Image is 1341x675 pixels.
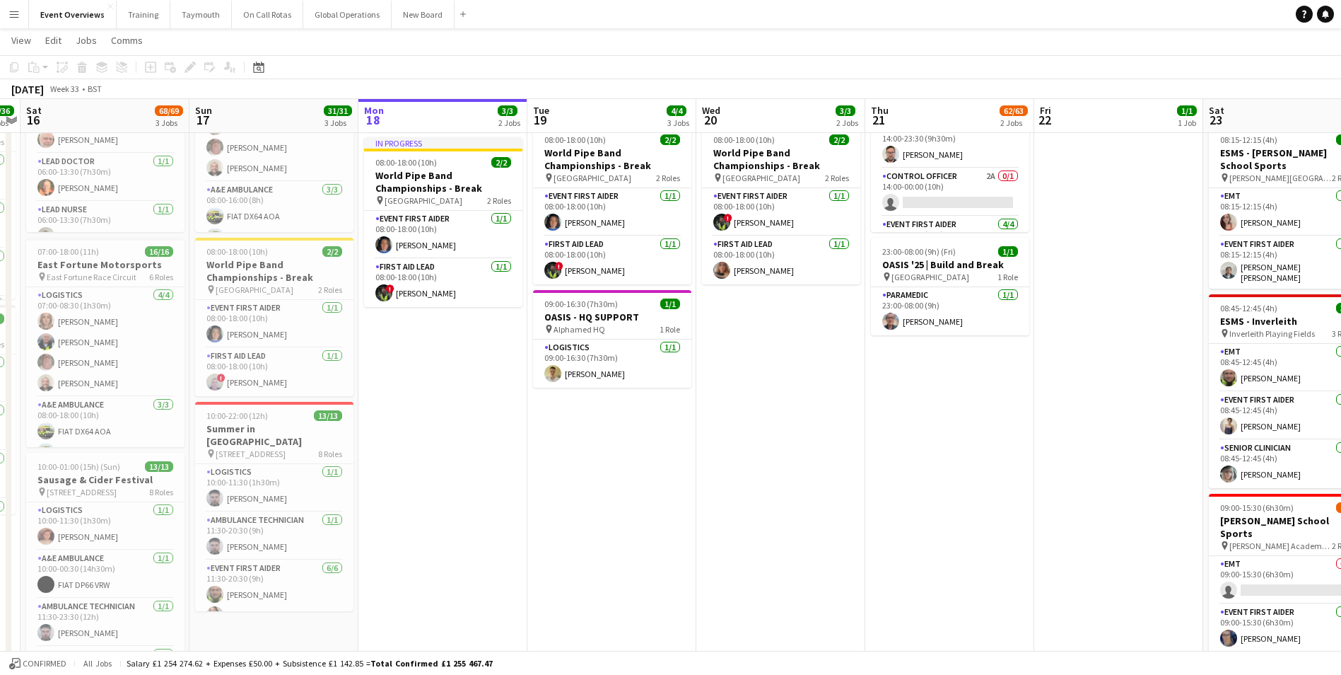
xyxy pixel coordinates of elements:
[364,169,522,195] h3: World Pipe Band Championships - Break
[998,246,1018,257] span: 1/1
[1207,112,1224,128] span: 23
[700,112,720,128] span: 20
[364,137,522,149] div: In progress
[370,658,493,669] span: Total Confirmed £1 255 467.47
[149,487,173,497] span: 8 Roles
[195,258,353,284] h3: World Pipe Band Championships - Break
[1229,541,1332,551] span: [PERSON_NAME] Academy Playing Fields
[149,272,173,282] span: 6 Roles
[195,422,353,448] h3: Summer in [GEOGRAPHIC_DATA]
[318,449,342,459] span: 8 Roles
[26,550,185,599] app-card-role: A&E Ambulance1/110:00-00:30 (14h30m)FIAT DP66 VRW
[871,238,1029,335] app-job-card: 23:00-08:00 (9h) (Fri)1/1OASIS '25 | Build and Break [GEOGRAPHIC_DATA]1 RoleParamedic1/123:00-08:...
[1229,328,1315,339] span: Inverleith Playing Fields
[487,195,511,206] span: 2 Roles
[1220,303,1277,313] span: 08:45-12:45 (4h)
[386,284,394,293] span: !
[871,217,1029,326] app-card-role: Event First Aider4/414:00-00:00 (10h)
[26,453,185,662] app-job-card: 10:00-01:00 (15h) (Sun)13/13Sausage & Cider Festival [STREET_ADDRESS]8 RolesLogistics1/110:00-11:...
[531,112,549,128] span: 19
[544,299,618,309] span: 09:00-16:30 (7h30m)
[533,236,691,284] app-card-role: First Aid Lead1/108:00-18:00 (10h)![PERSON_NAME]
[1209,104,1224,117] span: Sat
[724,214,732,222] span: !
[871,104,889,117] span: Thu
[1000,105,1028,116] span: 62/63
[322,246,342,257] span: 2/2
[156,117,182,128] div: 3 Jobs
[533,340,691,388] app-card-role: Logistics1/109:00-16:30 (7h30m)[PERSON_NAME]
[491,157,511,168] span: 2/2
[871,287,1029,335] app-card-role: Paramedic1/123:00-08:00 (9h)[PERSON_NAME]
[29,1,117,28] button: Event Overviews
[232,1,303,28] button: On Call Rotas
[702,126,860,284] app-job-card: 08:00-18:00 (10h)2/2World Pipe Band Championships - Break [GEOGRAPHIC_DATA]2 RolesEvent First Aid...
[24,112,42,128] span: 16
[195,402,353,611] div: 10:00-22:00 (12h)13/13Summer in [GEOGRAPHIC_DATA] [STREET_ADDRESS]8 RolesLogistics1/110:00-11:30 ...
[105,31,148,50] a: Comms
[1220,134,1277,145] span: 08:15-12:15 (4h)
[195,238,353,396] app-job-card: 08:00-18:00 (10h)2/2World Pipe Band Championships - Break [GEOGRAPHIC_DATA]2 RolesEvent First Aid...
[47,487,117,497] span: [STREET_ADDRESS]
[145,461,173,472] span: 13/13
[869,112,889,128] span: 21
[11,34,31,47] span: View
[836,117,858,128] div: 2 Jobs
[375,157,437,168] span: 08:00-18:00 (10h)
[111,34,143,47] span: Comms
[667,117,689,128] div: 3 Jobs
[47,272,136,282] span: East Fortune Race Circuit
[26,599,185,647] app-card-role: Ambulance Technician1/111:30-23:30 (12h)[PERSON_NAME]
[324,105,352,116] span: 31/31
[88,83,102,94] div: BST
[26,473,185,486] h3: Sausage & Cider Festival
[1040,104,1051,117] span: Fri
[702,236,860,284] app-card-role: First Aid Lead1/108:00-18:00 (10h)[PERSON_NAME]
[1000,117,1027,128] div: 2 Jobs
[722,173,800,183] span: [GEOGRAPHIC_DATA]
[702,146,860,172] h3: World Pipe Band Championships - Break
[871,120,1029,168] app-card-role: Ground Manager1/114:00-23:30 (9h30m)[PERSON_NAME]
[318,284,342,295] span: 2 Roles
[23,659,66,669] span: Confirmed
[1229,173,1332,183] span: [PERSON_NAME][GEOGRAPHIC_DATA]
[829,134,849,145] span: 2/2
[195,182,353,271] app-card-role: A&E Ambulance3/308:00-16:00 (8h)FIAT DX64 AOAFIAT DX65 AAK
[713,134,775,145] span: 08:00-18:00 (10h)
[533,146,691,172] h3: World Pipe Band Championships - Break
[37,246,99,257] span: 07:00-18:00 (11h)
[656,173,680,183] span: 2 Roles
[660,134,680,145] span: 2/2
[1220,502,1294,513] span: 09:00-15:30 (6h30m)
[195,104,212,117] span: Sun
[216,284,293,295] span: [GEOGRAPHIC_DATA]
[660,324,680,335] span: 1 Role
[37,461,120,472] span: 10:00-01:00 (15h) (Sun)
[1038,112,1051,128] span: 22
[217,374,226,382] span: !
[836,105,855,116] span: 3/3
[555,262,563,270] span: !
[195,464,353,512] app-card-role: Logistics1/110:00-11:30 (1h30m)[PERSON_NAME]
[533,290,691,388] app-job-card: 09:00-16:30 (7h30m)1/1OASIS - HQ SUPPORT Alphamed HQ1 RoleLogistics1/109:00-16:30 (7h30m)[PERSON_...
[554,173,631,183] span: [GEOGRAPHIC_DATA]
[70,31,103,50] a: Jobs
[997,272,1018,282] span: 1 Role
[498,117,520,128] div: 2 Jobs
[26,238,185,447] app-job-card: 07:00-18:00 (11h)16/16East Fortune Motorsports East Fortune Race Circuit6 RolesLogistics4/407:00-...
[193,112,212,128] span: 17
[702,104,720,117] span: Wed
[533,104,549,117] span: Tue
[26,258,185,271] h3: East Fortune Motorsports
[364,211,522,259] app-card-role: Event First Aider1/108:00-18:00 (10h)[PERSON_NAME]
[6,31,37,50] a: View
[195,512,353,560] app-card-role: Ambulance Technician1/111:30-20:30 (9h)[PERSON_NAME]
[364,259,522,307] app-card-role: First Aid Lead1/108:00-18:00 (10h)![PERSON_NAME]
[554,324,605,335] span: Alphamed HQ
[667,105,686,116] span: 4/4
[170,1,232,28] button: Taymouth
[871,258,1029,271] h3: OASIS '25 | Build and Break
